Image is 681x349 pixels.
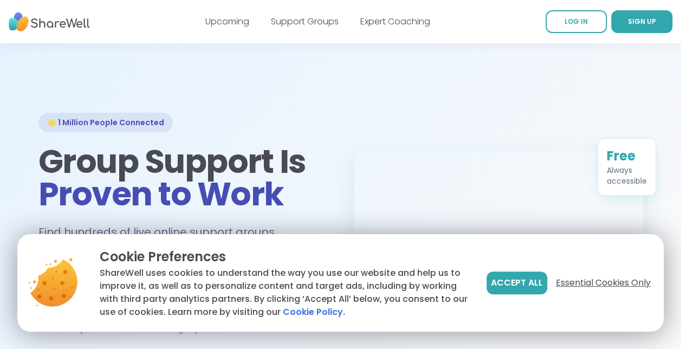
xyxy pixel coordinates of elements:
span: SIGN UP [628,17,656,26]
span: LOG IN [565,17,588,26]
a: Expert Coaching [360,15,430,28]
div: Always accessible [607,165,647,186]
img: ShareWell Nav Logo [9,7,90,37]
h2: Find hundreds of live online support groups each week. [38,223,328,258]
a: Upcoming [205,15,249,28]
a: Support Groups [271,15,339,28]
a: LOG IN [546,10,607,33]
button: Accept All [487,272,547,294]
a: Cookie Policy. [283,306,345,319]
span: Proven to Work [38,171,284,217]
p: ShareWell uses cookies to understand the way you use our website and help us to improve it, as we... [100,267,469,319]
span: Accept All [491,276,543,289]
a: SIGN UP [611,10,672,33]
div: Free [607,147,647,165]
span: Essential Cookies Only [556,276,651,289]
h1: Group Support Is [38,145,328,210]
div: 🌟 1 Million People Connected [38,113,173,132]
p: Cookie Preferences [100,247,469,267]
